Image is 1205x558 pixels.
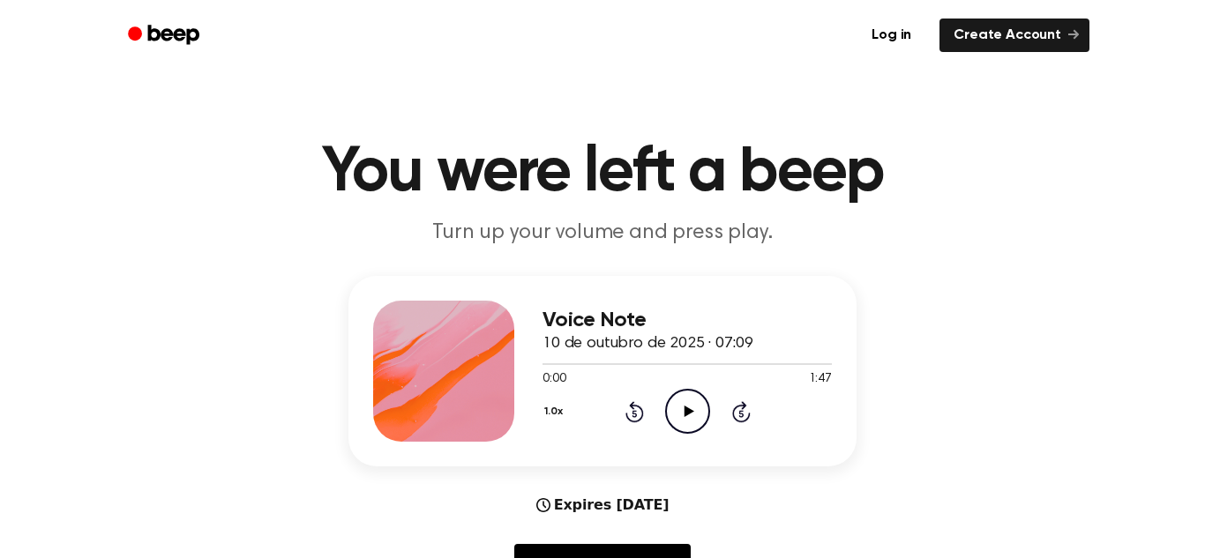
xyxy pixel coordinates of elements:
[536,495,670,516] div: Expires [DATE]
[543,397,569,427] button: 1.0x
[151,141,1054,205] h1: You were left a beep
[809,370,832,389] span: 1:47
[543,370,565,389] span: 0:00
[543,336,752,352] span: 10 de outubro de 2025 · 07:09
[543,309,832,332] h3: Voice Note
[854,15,929,56] a: Log in
[116,19,215,53] a: Beep
[264,219,941,248] p: Turn up your volume and press play.
[939,19,1089,52] a: Create Account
